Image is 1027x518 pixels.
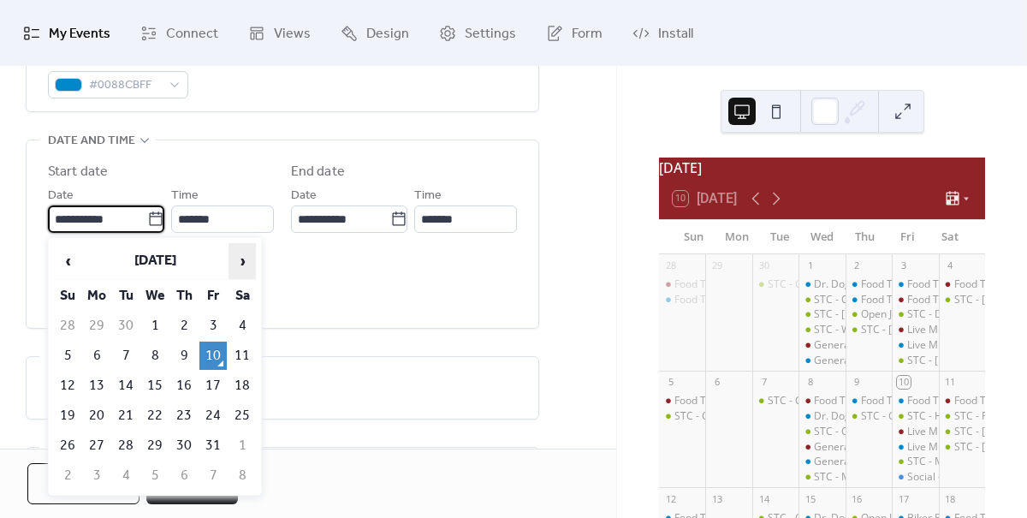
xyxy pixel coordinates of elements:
[846,293,892,307] div: Food Truck - Tacos Los Jarochitos - Roselle @ Thu Oct 2, 2025 5pm - 9pm (CDT)
[664,492,677,505] div: 12
[199,342,227,370] td: 10
[291,186,317,206] span: Date
[798,440,845,455] div: General Knowledge Trivia - Lemont @ Wed Oct 8, 2025 7pm - 9pm (CDT)
[141,432,169,460] td: 29
[710,259,723,272] div: 29
[944,376,957,389] div: 11
[674,409,948,424] div: STC - Outdoor Doggie Dining class @ 1pm - 2:30pm (CDT)
[892,455,938,469] div: STC - Miss Behavin' Band @ Fri Oct 10, 2025 7pm - 10pm (CDT)
[664,259,677,272] div: 28
[798,307,845,322] div: STC - Stern Style Pinball Tournament @ Wed Oct 1, 2025 6pm - 9pm (CDT)
[48,186,74,206] span: Date
[112,282,140,310] th: Tu
[846,307,892,322] div: Open Jam with Sam Wyatt @ STC @ Thu Oct 2, 2025 7pm - 11pm (CDT)
[659,409,705,424] div: STC - Outdoor Doggie Dining class @ 1pm - 2:30pm (CDT)
[83,342,110,370] td: 6
[939,425,985,439] div: STC - Terry Byrne @ Sat Oct 11, 2025 2pm - 5pm (CDT)
[54,461,81,490] td: 2
[170,461,198,490] td: 6
[274,21,311,47] span: Views
[48,48,185,68] div: Event color
[798,455,845,469] div: General Knowledge Trivia - Roselle @ Wed Oct 8, 2025 7pm - 9pm (CDT)
[798,338,845,353] div: General Knowledge Trivia - Lemont @ Wed Oct 1, 2025 7pm - 9pm (CDT)
[851,376,864,389] div: 9
[229,244,255,278] span: ›
[48,131,135,152] span: Date and time
[929,220,971,254] div: Sat
[674,293,986,307] div: Food Truck - Da Wing Wagon - Roselle @ [DATE] 3pm - 6pm (CDT)
[83,282,110,310] th: Mo
[83,402,110,430] td: 20
[27,463,140,504] a: Cancel
[141,372,169,400] td: 15
[199,372,227,400] td: 17
[620,7,706,59] a: Install
[897,376,910,389] div: 10
[892,323,938,337] div: Live Music - Billy Denton - Lemont @ Fri Oct 3, 2025 7pm - 10pm (CDT)
[798,323,845,337] div: STC - Wild Fries food truck @ Wed Oct 1, 2025 6pm - 9pm (CDT)
[328,7,422,59] a: Design
[846,277,892,292] div: Food Truck - Dr. Dogs - Roselle * donation to LPHS Choir... @ Thu Oct 2, 2025 5pm - 9pm (CDT)
[892,277,938,292] div: Food Truck - Da Pizza Co - Roselle @ Fri Oct 3, 2025 5pm - 9pm (CDT)
[48,162,108,182] div: Start date
[939,293,985,307] div: STC - Billy Denton @ Sat Oct 4, 2025 7pm - 10pm (CDT)
[846,394,892,408] div: Food Truck - Tacos Los Jarochitos - Roselle @ Thu Oct 9, 2025 5pm - 9pm (CDT)
[170,432,198,460] td: 30
[112,432,140,460] td: 28
[659,158,985,178] div: [DATE]
[710,376,723,389] div: 6
[798,394,845,408] div: Food Truck - Happy Lobster - Lemont @ Wed Oct 8, 2025 5pm - 9pm (CDT)
[199,282,227,310] th: Fr
[892,394,938,408] div: Food Truck - Uncle Cams Sandwiches - Roselle @ Fri Oct 10, 2025 5pm - 9pm (CDT)
[892,425,938,439] div: Live Music - Crawfords Daughter- Lemont @ Fri Oct 10, 2025 7pm - 10pm (CDT)
[752,277,798,292] div: STC - General Knowledge Trivia @ Tue Sep 30, 2025 7pm - 9pm (CDT)
[128,7,231,59] a: Connect
[229,402,256,430] td: 25
[229,432,256,460] td: 1
[229,372,256,400] td: 18
[170,282,198,310] th: Th
[892,470,938,485] div: Social - Magician Pat Flanagan @ Fri Oct 10, 2025 8pm - 10:30pm (CDT)
[414,186,442,206] span: Time
[846,323,892,337] div: STC - Gvs Italian Street Food @ Thu Oct 2, 2025 7pm - 9pm (CDT)
[798,293,845,307] div: STC - Charity Bike Ride with Sammy's Bikes @ Weekly from 6pm to 7:30pm on Wednesday from Wed May ...
[426,7,529,59] a: Settings
[465,21,516,47] span: Settings
[798,409,845,424] div: Dr. Dog’s Food Truck - Roselle @ Weekly from 6pm to 9pm
[112,312,140,340] td: 30
[892,440,938,455] div: Live Music - Jeffery Constantine - Roselle @ Fri Oct 10, 2025 7pm - 10pm (CDT)
[54,402,81,430] td: 19
[112,461,140,490] td: 4
[892,307,938,322] div: STC - Dark Horse Grill @ Fri Oct 3, 2025 5pm - 9pm (CDT)
[804,259,816,272] div: 1
[54,432,81,460] td: 26
[757,492,770,505] div: 14
[141,402,169,430] td: 22
[843,220,886,254] div: Thu
[170,402,198,430] td: 23
[229,312,256,340] td: 4
[757,376,770,389] div: 7
[199,461,227,490] td: 7
[141,342,169,370] td: 8
[939,277,985,292] div: Food Truck - Pizza 750 - Lemont @ Sat Oct 4, 2025 2pm - 6pm (CDT)
[291,162,345,182] div: End date
[801,220,844,254] div: Wed
[674,277,992,292] div: Food Truck - [PERSON_NAME] - Lemont @ [DATE] 1pm - 5pm (CDT)
[939,440,985,455] div: STC - Matt Keen Band @ Sat Oct 11, 2025 7pm - 10pm (CDT)
[199,402,227,430] td: 24
[166,21,218,47] span: Connect
[83,243,227,280] th: [DATE]
[664,376,677,389] div: 5
[659,277,705,292] div: Food Truck - Pierogi Rig - Lemont @ Sun Sep 28, 2025 1pm - 5pm (CDT)
[89,75,161,96] span: #0088CBFF
[112,402,140,430] td: 21
[710,492,723,505] div: 13
[112,342,140,370] td: 7
[892,338,938,353] div: Live Music - Ryan Cooper - Roselle @ Fri Oct 3, 2025 7pm - 10pm (CDT)
[673,220,715,254] div: Sun
[758,220,801,254] div: Tue
[659,394,705,408] div: Food Truck - Tacos Los Jarochitos - Lemont @ Sun Oct 5, 2025 1pm - 4pm (CDT)
[141,461,169,490] td: 5
[757,259,770,272] div: 30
